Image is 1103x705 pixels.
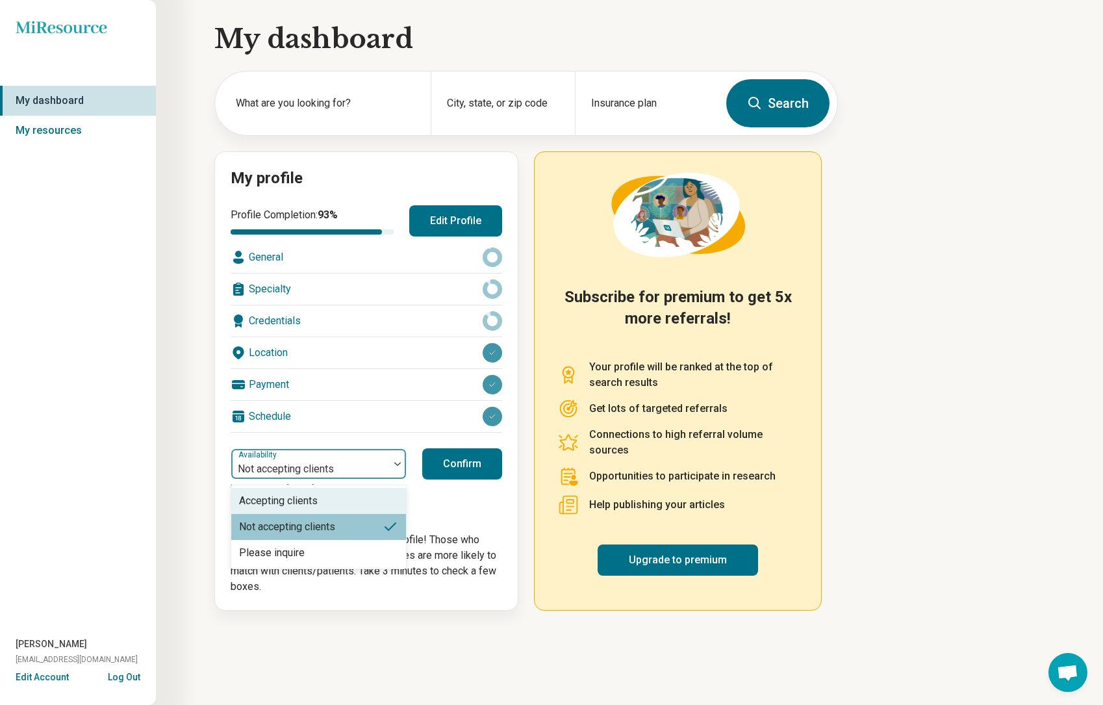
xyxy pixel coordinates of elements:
[214,21,838,57] h1: My dashboard
[231,337,502,368] div: Location
[16,637,87,651] span: [PERSON_NAME]
[422,448,502,480] button: Confirm
[238,450,279,459] label: Availability
[231,482,407,496] p: Last updated: [DATE]
[231,168,502,190] h2: My profile
[231,369,502,400] div: Payment
[16,671,69,684] button: Edit Account
[558,287,798,344] h2: Subscribe for premium to get 5x more referrals!
[231,401,502,432] div: Schedule
[1048,653,1087,692] div: Open chat
[318,209,338,221] span: 93 %
[409,205,502,237] button: Edit Profile
[239,519,335,535] div: Not accepting clients
[231,207,394,235] div: Profile Completion:
[589,497,725,513] p: Help publishing your articles
[239,545,305,561] div: Please inquire
[589,427,798,458] p: Connections to high referral volume sources
[231,274,502,305] div: Specialty
[598,545,758,576] a: Upgrade to premium
[236,96,415,111] label: What are you looking for?
[589,359,798,391] p: Your profile will be ranked at the top of search results
[231,242,502,273] div: General
[726,79,830,127] button: Search
[231,305,502,337] div: Credentials
[239,493,318,509] div: Accepting clients
[108,671,140,681] button: Log Out
[589,468,776,484] p: Opportunities to participate in research
[16,654,138,665] span: [EMAIL_ADDRESS][DOMAIN_NAME]
[589,401,728,417] p: Get lots of targeted referrals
